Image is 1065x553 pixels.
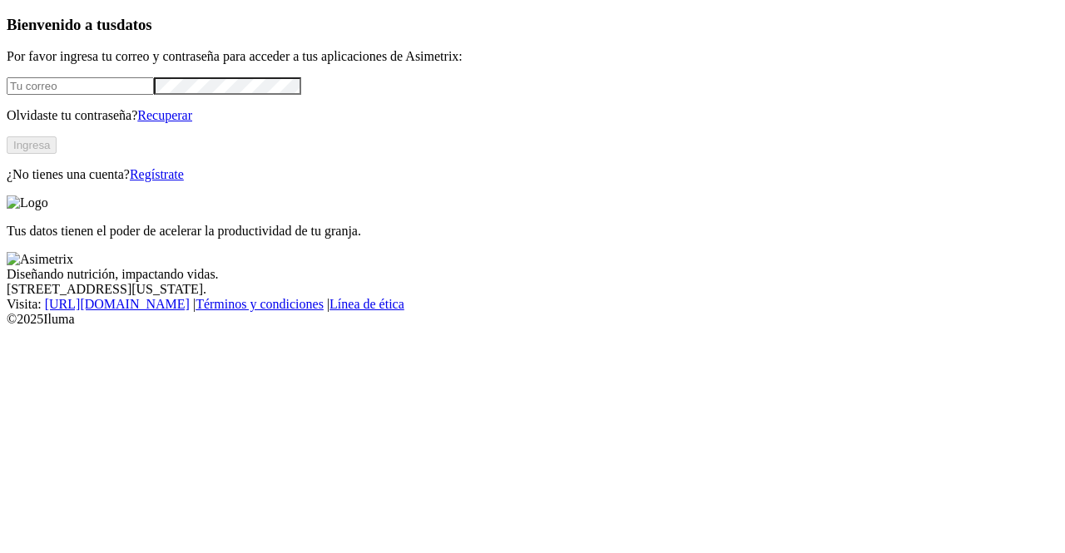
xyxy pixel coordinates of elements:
[7,49,1058,64] p: Por favor ingresa tu correo y contraseña para acceder a tus aplicaciones de Asimetrix:
[7,167,1058,182] p: ¿No tienes una cuenta?
[7,282,1058,297] div: [STREET_ADDRESS][US_STATE].
[196,297,324,311] a: Términos y condiciones
[116,16,152,33] span: datos
[7,16,1058,34] h3: Bienvenido a tus
[7,77,154,95] input: Tu correo
[45,297,190,311] a: [URL][DOMAIN_NAME]
[7,136,57,154] button: Ingresa
[137,108,192,122] a: Recuperar
[329,297,404,311] a: Línea de ética
[7,312,1058,327] div: © 2025 Iluma
[7,267,1058,282] div: Diseñando nutrición, impactando vidas.
[7,108,1058,123] p: Olvidaste tu contraseña?
[7,224,1058,239] p: Tus datos tienen el poder de acelerar la productividad de tu granja.
[7,252,73,267] img: Asimetrix
[130,167,184,181] a: Regístrate
[7,297,1058,312] div: Visita : | |
[7,195,48,210] img: Logo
